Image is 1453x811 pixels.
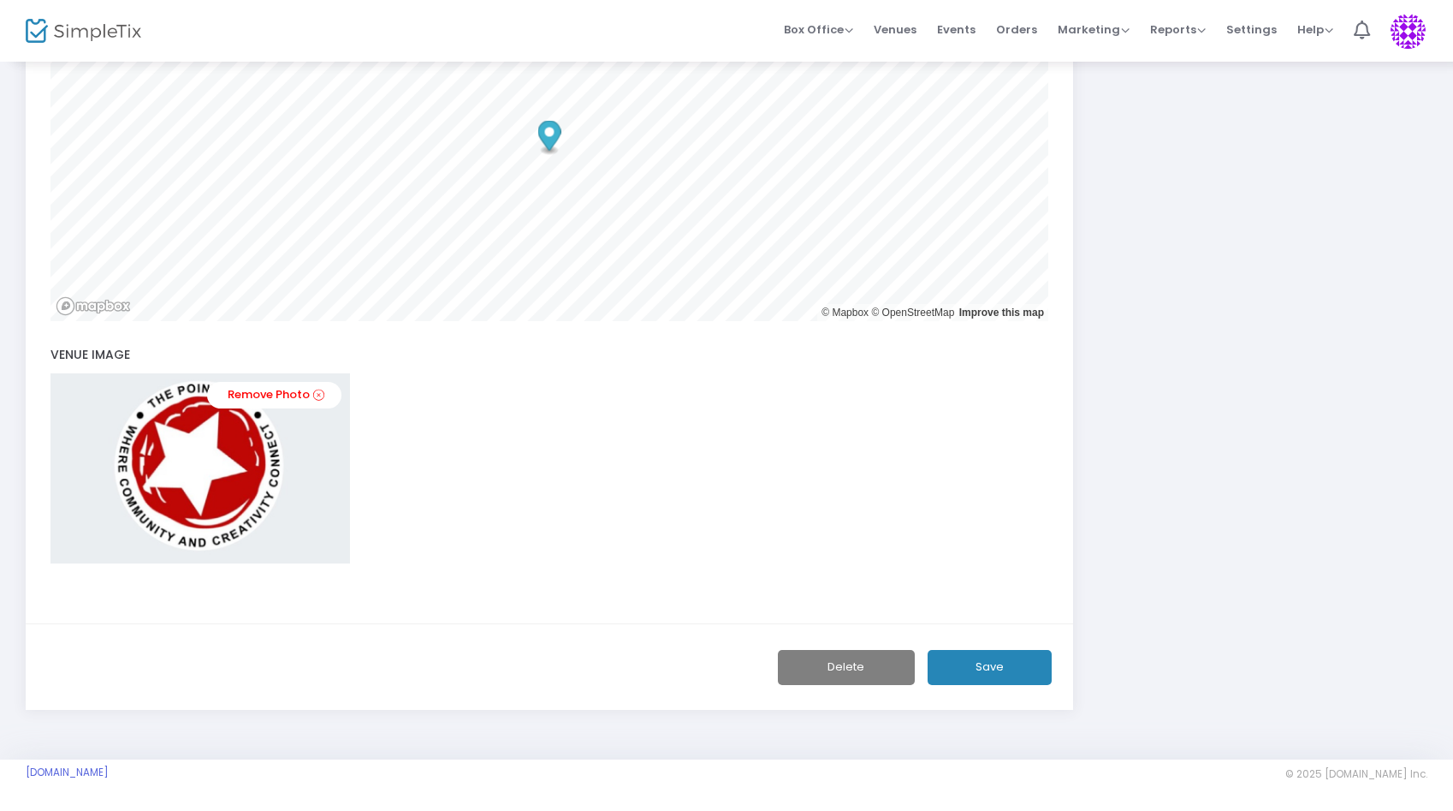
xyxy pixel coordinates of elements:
[50,346,130,363] span: Venue Image
[537,121,560,156] div: Map marker
[937,8,976,51] span: Events
[50,373,350,564] img: THEPOINTCDC.jpg
[1150,21,1206,38] span: Reports
[1058,21,1130,38] span: Marketing
[56,296,131,316] a: Mapbox logo
[928,650,1052,685] button: Save
[26,766,109,779] a: [DOMAIN_NAME]
[996,8,1037,51] span: Orders
[871,307,954,319] a: OpenStreetMap
[1285,767,1427,781] span: © 2025 [DOMAIN_NAME] Inc.
[1297,21,1333,38] span: Help
[1226,8,1277,51] span: Settings
[874,8,916,51] span: Venues
[821,307,869,319] a: Mapbox
[959,307,1044,319] a: Improve this map
[778,650,915,685] button: Delete
[207,382,341,408] a: Remove Photo
[784,21,853,38] span: Box Office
